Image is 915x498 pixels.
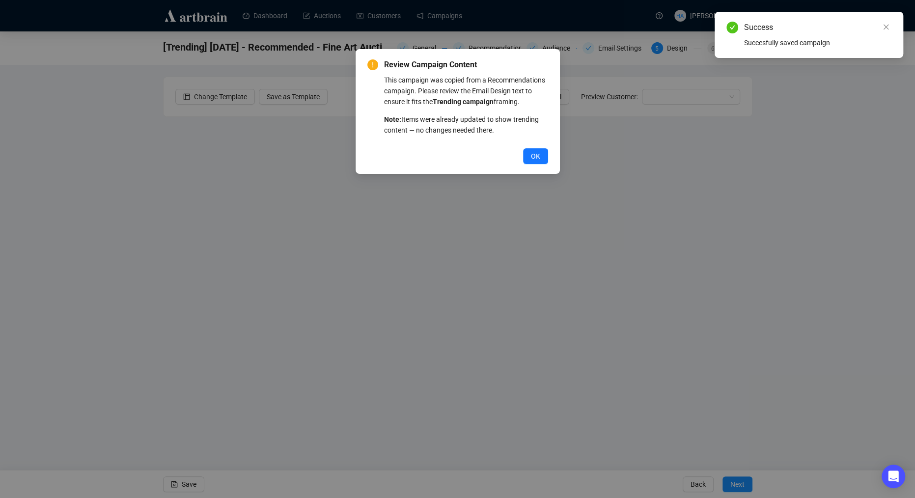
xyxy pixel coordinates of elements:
strong: Note: [384,115,401,123]
div: Open Intercom Messenger [882,465,905,488]
span: exclamation-circle [367,59,378,70]
span: OK [531,151,540,162]
a: Close [881,22,891,32]
p: Items were already updated to show trending content — no changes needed there. [384,114,548,136]
strong: Trending campaign [433,98,494,106]
div: Success [744,22,891,33]
p: This campaign was copied from a Recommendations campaign. Please review the Email Design text to ... [384,75,548,107]
button: OK [523,148,548,164]
span: close [883,24,889,30]
span: Review Campaign Content [384,59,548,71]
span: check-circle [726,22,738,33]
div: Succesfully saved campaign [744,37,891,48]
